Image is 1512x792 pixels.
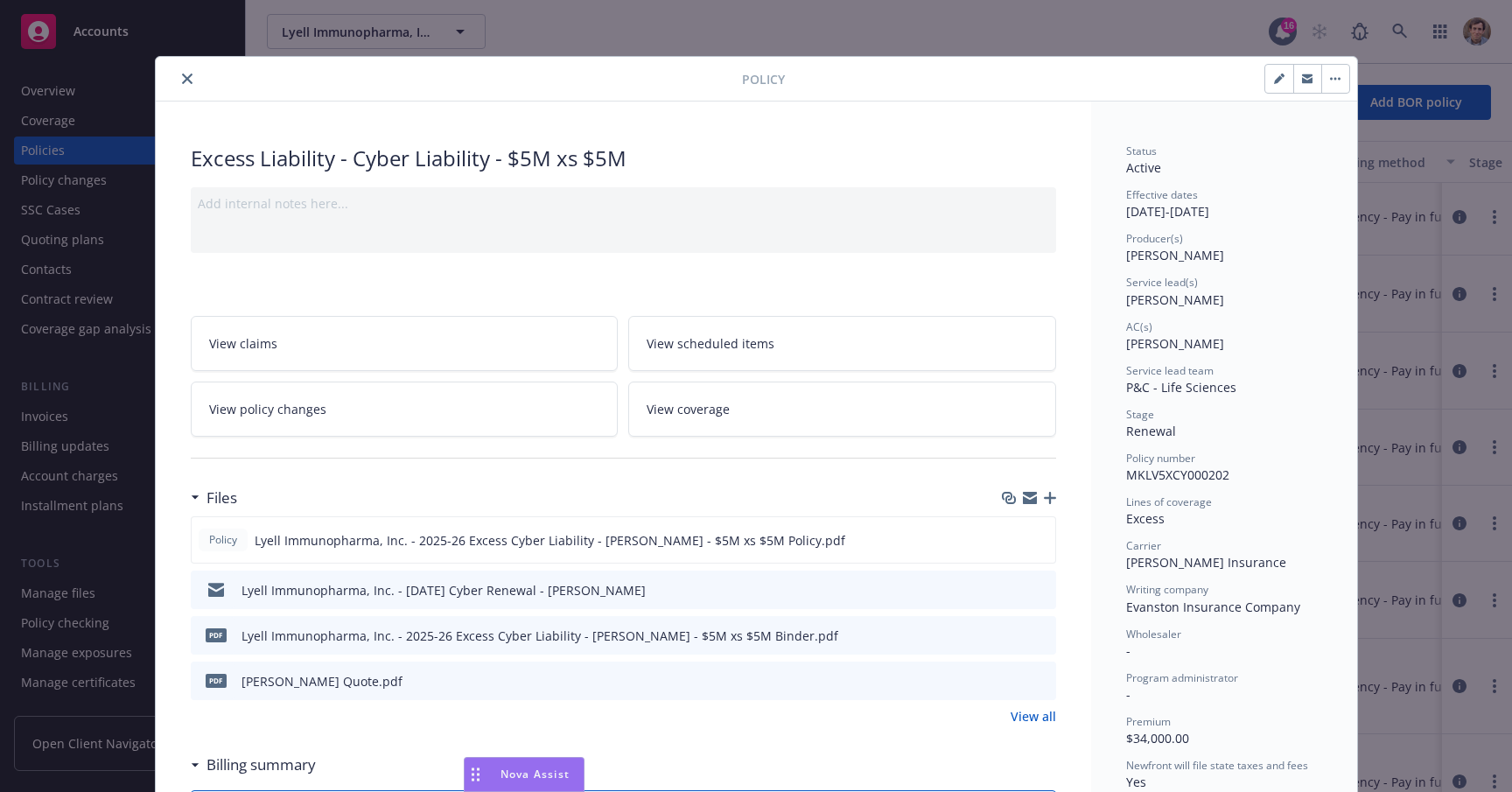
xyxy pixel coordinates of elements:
button: download file [1005,627,1019,645]
span: Lines of coverage [1126,494,1212,509]
h3: Files [206,487,237,509]
span: Policy number [1126,451,1195,466]
span: Renewal [1126,423,1176,439]
div: Add internal notes here... [198,194,1049,213]
span: pdf [206,628,227,641]
span: [PERSON_NAME] [1126,335,1224,352]
a: View claims [191,316,619,371]
button: preview file [1033,581,1049,599]
span: - [1126,642,1130,659]
span: Writing company [1126,582,1208,597]
div: Drag to move [465,758,486,791]
div: Billing summary [191,753,316,776]
span: Newfront will file state taxes and fees [1126,758,1308,773]
span: View policy changes [209,400,326,418]
button: preview file [1032,531,1048,550]
div: Excess [1126,509,1322,528]
span: Evanston Insurance Company [1126,599,1300,615]
span: [PERSON_NAME] [1126,247,1224,263]
span: AC(s) [1126,319,1152,334]
a: View policy changes [191,382,619,437]
span: $34,000.00 [1126,730,1189,746]
span: Effective dates [1126,187,1198,202]
a: View coverage [628,382,1056,437]
span: Program administrator [1126,670,1238,685]
span: Wholesaler [1126,627,1181,641]
h3: Billing summary [206,753,316,776]
button: download file [1004,531,1018,550]
button: download file [1005,581,1019,599]
span: Yes [1126,774,1146,790]
span: Policy [206,532,241,548]
span: Producer(s) [1126,231,1183,246]
button: download file [1005,672,1019,690]
span: View coverage [647,400,730,418]
button: preview file [1033,627,1049,645]
span: View claims [209,334,277,353]
button: preview file [1033,672,1049,690]
div: [PERSON_NAME] Quote.pdf [241,672,402,690]
span: View scheduled items [647,334,774,353]
span: Status [1126,144,1157,158]
span: Policy [742,70,785,88]
span: Service lead(s) [1126,275,1198,290]
span: pdf [206,674,227,687]
span: P&C - Life Sciences [1126,379,1236,396]
span: - [1126,686,1130,703]
span: [PERSON_NAME] [1126,291,1224,308]
span: MKLV5XCY000202 [1126,466,1229,483]
button: close [177,68,198,89]
span: Premium [1126,714,1171,729]
a: View all [1011,707,1056,725]
span: Stage [1126,407,1154,422]
a: View scheduled items [628,316,1056,371]
span: [PERSON_NAME] Insurance [1126,554,1286,571]
div: Lyell Immunopharma, Inc. - [DATE] Cyber Renewal - [PERSON_NAME] [241,581,646,599]
span: Carrier [1126,538,1161,553]
span: Service lead team [1126,363,1214,378]
span: Nova Assist [500,767,570,781]
button: Nova Assist [464,757,584,792]
div: [DATE] - [DATE] [1126,187,1322,221]
div: Files [191,487,237,509]
div: Excess Liability - Cyber Liability - $5M xs $5M [191,144,1056,173]
span: Active [1126,159,1161,176]
div: Lyell Immunopharma, Inc. - 2025-26 Excess Cyber Liability - [PERSON_NAME] - $5M xs $5M Binder.pdf [241,627,838,645]
span: Lyell Immunopharma, Inc. - 2025-26 Excess Cyber Liability - [PERSON_NAME] - $5M xs $5M Policy.pdf [255,531,845,550]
